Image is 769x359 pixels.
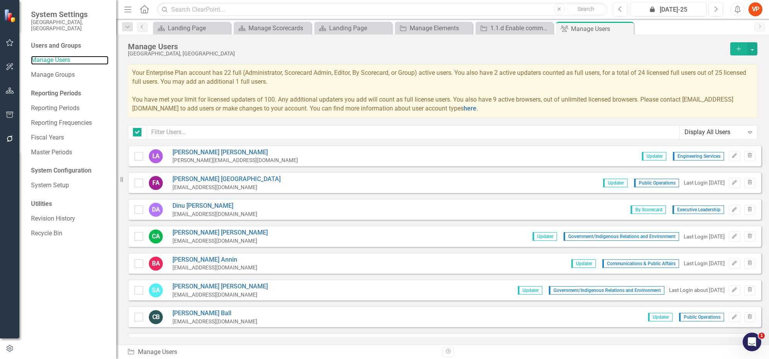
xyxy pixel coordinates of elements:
[684,179,725,186] div: Last Login [DATE]
[329,23,390,33] div: Landing Page
[633,5,704,14] div: [DATE]-25
[31,229,109,238] a: Recycle Bin
[172,175,281,184] a: [PERSON_NAME] [GEOGRAPHIC_DATA]
[759,333,765,339] span: 1
[478,23,551,33] a: 1.1.d Enable communication channels from staff to leadership.
[630,2,707,16] button: [DATE]-25
[642,152,666,161] span: Updater
[743,333,761,351] iframe: Intercom live chat
[533,232,557,241] span: Updater
[172,255,257,264] a: [PERSON_NAME] Annin
[172,184,281,191] div: [EMAIL_ADDRESS][DOMAIN_NAME]
[490,23,551,33] div: 1.1.d Enable communication channels from staff to leadership.
[149,257,163,271] div: BA
[172,211,257,218] div: [EMAIL_ADDRESS][DOMAIN_NAME]
[128,42,726,51] div: Manage Users
[155,23,229,33] a: Landing Page
[127,348,437,357] div: Manage Users
[4,9,17,22] img: ClearPoint Strategy
[31,104,109,113] a: Reporting Periods
[31,71,109,79] a: Manage Groups
[571,24,632,34] div: Manage Users
[132,69,746,112] span: Your Enterprise Plan account has 22 full (Administrator, Scorecard Admin, Editor, By Scorecard, o...
[128,51,726,57] div: [GEOGRAPHIC_DATA], [GEOGRAPHIC_DATA]
[397,23,471,33] a: Manage Elements
[602,259,679,268] span: Communications & Public Affairs
[149,310,163,324] div: CB
[31,41,109,50] div: Users and Groups
[172,318,257,325] div: [EMAIL_ADDRESS][DOMAIN_NAME]
[172,228,268,237] a: [PERSON_NAME] [PERSON_NAME]
[172,237,268,245] div: [EMAIL_ADDRESS][DOMAIN_NAME]
[564,232,679,241] span: Government/Indigenous Relations and Environment
[31,119,109,128] a: Reporting Frequencies
[248,23,309,33] div: Manage Scorecards
[172,264,257,271] div: [EMAIL_ADDRESS][DOMAIN_NAME]
[172,148,298,157] a: [PERSON_NAME] [PERSON_NAME]
[31,89,109,98] div: Reporting Periods
[31,214,109,223] a: Revision History
[172,291,268,299] div: [EMAIL_ADDRESS][DOMAIN_NAME]
[684,260,725,267] div: Last Login [DATE]
[149,176,163,190] div: FA
[146,125,679,140] input: Filter Users...
[31,19,109,32] small: [GEOGRAPHIC_DATA], [GEOGRAPHIC_DATA]
[748,2,762,16] button: VP
[172,336,268,345] a: [PERSON_NAME] [PERSON_NAME]
[31,148,109,157] a: Master Periods
[316,23,390,33] a: Landing Page
[149,203,163,217] div: DA
[672,205,724,214] span: Executive Leadership
[631,205,666,214] span: By Scorecard
[149,283,163,297] div: SA
[172,157,298,164] div: [PERSON_NAME][EMAIL_ADDRESS][DOMAIN_NAME]
[31,10,109,19] span: System Settings
[571,259,596,268] span: Updater
[567,4,605,15] button: Search
[172,282,268,291] a: [PERSON_NAME] [PERSON_NAME]
[464,105,476,112] a: here
[31,200,109,209] div: Utilities
[31,166,109,175] div: System Configuration
[172,309,257,318] a: [PERSON_NAME] Ball
[684,233,725,240] div: Last Login [DATE]
[603,179,628,187] span: Updater
[168,23,229,33] div: Landing Page
[634,179,679,187] span: Public Operations
[157,3,607,16] input: Search ClearPoint...
[31,133,109,142] a: Fiscal Years
[518,286,542,295] span: Updater
[648,313,672,321] span: Updater
[578,6,594,12] span: Search
[685,128,744,137] div: Display All Users
[410,23,471,33] div: Manage Elements
[236,23,309,33] a: Manage Scorecards
[679,313,724,321] span: Public Operations
[673,152,724,161] span: Engineering Services
[172,202,257,211] a: Dinu [PERSON_NAME]
[549,286,664,295] span: Government/Indigenous Relations and Environment
[31,56,109,65] a: Manage Users
[149,230,163,243] div: CA
[149,149,163,163] div: LA
[31,181,109,190] a: System Setup
[669,287,725,294] div: Last Login about [DATE]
